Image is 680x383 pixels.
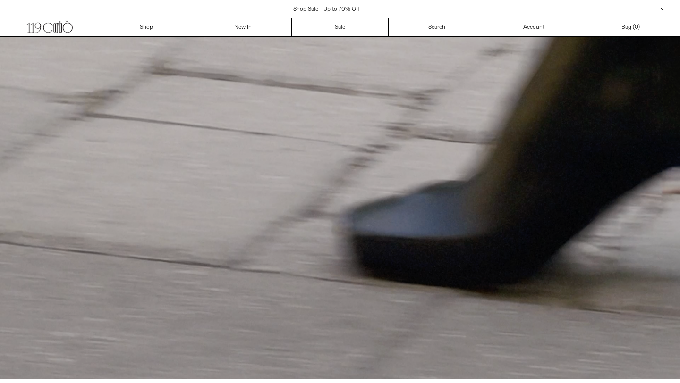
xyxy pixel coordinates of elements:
video: Your browser does not support the video tag. [0,37,680,379]
a: Search [389,18,485,36]
a: New In [195,18,292,36]
a: Shop [98,18,195,36]
span: ) [635,23,640,32]
a: Bag () [582,18,679,36]
a: Shop Sale - Up to 70% Off [293,6,360,13]
a: Your browser does not support the video tag. [0,374,680,381]
a: Account [485,18,582,36]
a: Sale [292,18,389,36]
span: 0 [635,24,638,31]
